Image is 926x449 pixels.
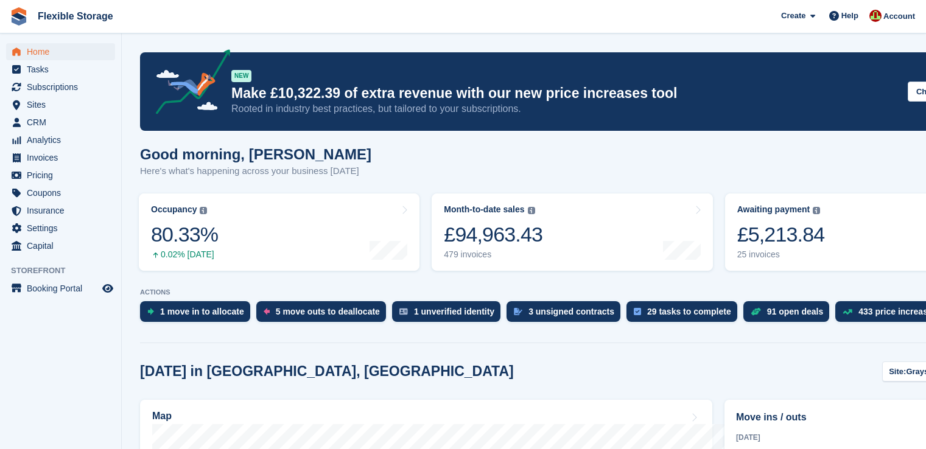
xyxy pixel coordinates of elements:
img: deal-1b604bf984904fb50ccaf53a9ad4b4a5d6e5aea283cecdc64d6e3604feb123c2.svg [751,307,761,316]
span: Storefront [11,265,121,277]
a: menu [6,167,115,184]
div: 29 tasks to complete [647,307,731,316]
a: menu [6,131,115,148]
img: David Jones [869,10,882,22]
span: Home [27,43,100,60]
span: Analytics [27,131,100,148]
span: Tasks [27,61,100,78]
img: icon-info-grey-7440780725fd019a000dd9b08b2336e03edf1995a4989e88bcd33f0948082b44.svg [813,207,820,214]
img: move_outs_to_deallocate_icon-f764333ba52eb49d3ac5e1228854f67142a1ed5810a6f6cc68b1a99e826820c5.svg [264,308,270,315]
a: 91 open deals [743,301,836,328]
a: Preview store [100,281,115,296]
a: menu [6,280,115,297]
p: Make £10,322.39 of extra revenue with our new price increases tool [231,85,898,102]
span: Create [781,10,805,22]
span: Site: [889,366,906,378]
div: 80.33% [151,222,218,247]
a: menu [6,61,115,78]
div: Awaiting payment [737,204,810,215]
span: Pricing [27,167,100,184]
a: menu [6,149,115,166]
a: menu [6,184,115,201]
span: Sites [27,96,100,113]
img: price-adjustments-announcement-icon-8257ccfd72463d97f412b2fc003d46551f7dbcb40ab6d574587a9cd5c0d94... [146,49,231,119]
a: menu [6,43,115,60]
a: 3 unsigned contracts [507,301,626,328]
div: £94,963.43 [444,222,542,247]
a: menu [6,220,115,237]
div: £5,213.84 [737,222,825,247]
a: Flexible Storage [33,6,118,26]
div: 5 move outs to deallocate [276,307,380,316]
a: menu [6,202,115,219]
a: 1 unverified identity [392,301,507,328]
span: Coupons [27,184,100,201]
h1: Good morning, [PERSON_NAME] [140,146,371,162]
span: Help [841,10,858,22]
span: Insurance [27,202,100,219]
span: Booking Portal [27,280,100,297]
a: 5 move outs to deallocate [256,301,392,328]
a: menu [6,78,115,96]
span: Account [883,10,915,23]
h2: Map [152,411,172,422]
span: CRM [27,114,100,131]
a: menu [6,96,115,113]
img: icon-info-grey-7440780725fd019a000dd9b08b2336e03edf1995a4989e88bcd33f0948082b44.svg [200,207,207,214]
img: price_increase_opportunities-93ffe204e8149a01c8c9dc8f82e8f89637d9d84a8eef4429ea346261dce0b2c0.svg [843,309,852,315]
div: 479 invoices [444,249,542,260]
a: menu [6,237,115,254]
img: verify_identity-adf6edd0f0f0b5bbfe63781bf79b02c33cf7c696d77639b501bdc392416b5a36.svg [399,308,408,315]
a: Month-to-date sales £94,963.43 479 invoices [432,193,712,271]
p: Rooted in industry best practices, but tailored to your subscriptions. [231,102,898,116]
span: Invoices [27,149,100,166]
div: NEW [231,70,251,82]
img: task-75834270c22a3079a89374b754ae025e5fb1db73e45f91037f5363f120a921f8.svg [634,308,641,315]
img: contract_signature_icon-13c848040528278c33f63329250d36e43548de30e8caae1d1a13099fd9432cc5.svg [514,308,522,315]
div: 1 move in to allocate [160,307,244,316]
img: icon-info-grey-7440780725fd019a000dd9b08b2336e03edf1995a4989e88bcd33f0948082b44.svg [528,207,535,214]
a: Occupancy 80.33% 0.02% [DATE] [139,193,419,271]
h2: [DATE] in [GEOGRAPHIC_DATA], [GEOGRAPHIC_DATA] [140,363,514,380]
div: 91 open deals [767,307,824,316]
div: 0.02% [DATE] [151,249,218,260]
a: 1 move in to allocate [140,301,256,328]
div: 1 unverified identity [414,307,494,316]
div: Occupancy [151,204,197,215]
span: Capital [27,237,100,254]
a: 29 tasks to complete [626,301,743,328]
img: stora-icon-8386f47178a22dfd0bd8f6a31ec36ba5ce8667c1dd55bd0f319d3a0aa187defe.svg [10,7,28,26]
div: Month-to-date sales [444,204,524,215]
a: menu [6,114,115,131]
div: 25 invoices [737,249,825,260]
div: 3 unsigned contracts [528,307,614,316]
span: Subscriptions [27,78,100,96]
img: move_ins_to_allocate_icon-fdf77a2bb77ea45bf5b3d319d69a93e2d87916cf1d5bf7949dd705db3b84f3ca.svg [147,308,154,315]
span: Settings [27,220,100,237]
p: Here's what's happening across your business [DATE] [140,164,371,178]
